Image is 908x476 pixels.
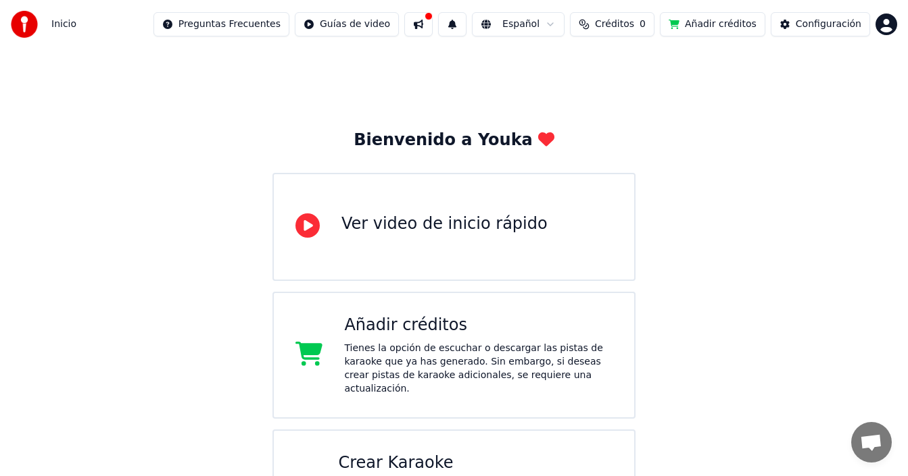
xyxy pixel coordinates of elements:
[354,130,554,151] div: Bienvenido a Youka
[341,213,548,235] div: Ver video de inicio rápido
[570,12,654,36] button: Créditos0
[640,18,646,31] span: 0
[796,18,861,31] div: Configuración
[595,18,634,31] span: Créditos
[338,452,613,474] div: Crear Karaoke
[51,18,76,31] nav: breadcrumb
[153,12,289,36] button: Preguntas Frecuentes
[344,342,613,396] div: Tienes la opción de escuchar o descargar las pistas de karaoke que ya has generado. Sin embargo, ...
[344,315,613,336] div: Añadir créditos
[851,422,892,462] div: Chat abierto
[51,18,76,31] span: Inicio
[295,12,399,36] button: Guías de video
[11,11,38,38] img: youka
[660,12,765,36] button: Añadir créditos
[771,12,870,36] button: Configuración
